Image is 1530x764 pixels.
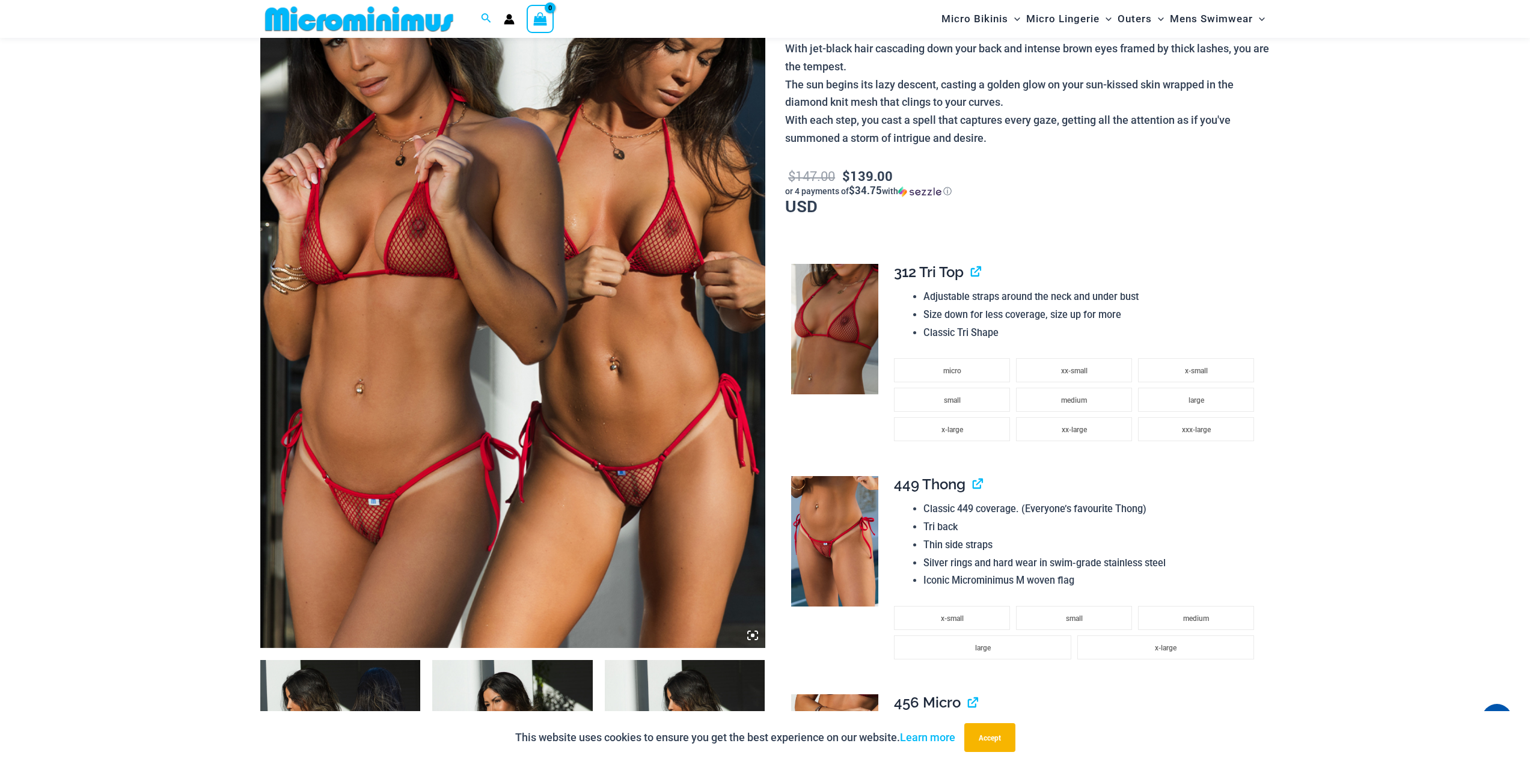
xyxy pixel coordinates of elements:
[1026,4,1100,34] span: Micro Lingerie
[785,185,1270,197] div: or 4 payments of$34.75withSezzle Click to learn more about Sezzle
[1008,4,1020,34] span: Menu Toggle
[894,417,1010,441] li: x-large
[900,731,955,744] a: Learn more
[923,518,1260,536] li: Tri back
[1183,614,1209,623] span: medium
[1138,417,1254,441] li: xxx-large
[975,644,991,652] span: large
[785,4,1270,147] p: Standing at the edge of the shimmering pool, you embody the allure of the Micro Bikini. With jet-...
[894,263,964,281] span: 312 Tri Top
[1023,4,1115,34] a: Micro LingerieMenu ToggleMenu Toggle
[527,5,554,32] a: View Shopping Cart, empty
[1182,426,1211,434] span: xxx-large
[1189,396,1204,405] span: large
[964,723,1015,752] button: Accept
[1152,4,1164,34] span: Menu Toggle
[1167,4,1268,34] a: Mens SwimwearMenu ToggleMenu Toggle
[1138,606,1254,630] li: medium
[941,4,1008,34] span: Micro Bikinis
[1185,367,1208,375] span: x-small
[515,729,955,747] p: This website uses cookies to ensure you get the best experience on our website.
[923,324,1260,342] li: Classic Tri Shape
[923,572,1260,590] li: Iconic Microminimus M woven flag
[1016,606,1132,630] li: small
[1170,4,1253,34] span: Mens Swimwear
[894,475,965,493] span: 449 Thong
[941,426,963,434] span: x-large
[1016,388,1132,412] li: medium
[923,554,1260,572] li: Silver rings and hard wear in swim-grade stainless steel
[842,167,893,185] bdi: 139.00
[923,500,1260,518] li: Classic 449 coverage. (Everyone’s favourite Thong)
[1016,358,1132,382] li: xx-small
[504,14,515,25] a: Account icon link
[1061,396,1087,405] span: medium
[1077,635,1254,659] li: x-large
[898,186,941,197] img: Sezzle
[1066,614,1083,623] span: small
[791,476,878,607] img: Summer Storm Red 449 Thong
[894,635,1071,659] li: large
[1118,4,1152,34] span: Outers
[923,536,1260,554] li: Thin side straps
[941,614,964,623] span: x-small
[894,694,961,711] span: 456 Micro
[944,396,961,405] span: small
[923,288,1260,306] li: Adjustable straps around the neck and under bust
[788,167,795,185] span: $
[785,166,1270,215] p: USD
[938,4,1023,34] a: Micro BikinisMenu ToggleMenu Toggle
[481,11,492,26] a: Search icon link
[1253,4,1265,34] span: Menu Toggle
[1115,4,1167,34] a: OutersMenu ToggleMenu Toggle
[785,185,1270,197] div: or 4 payments of with
[1155,644,1177,652] span: x-large
[894,388,1010,412] li: small
[1100,4,1112,34] span: Menu Toggle
[937,2,1270,36] nav: Site Navigation
[1138,388,1254,412] li: large
[260,5,458,32] img: MM SHOP LOGO FLAT
[1061,367,1088,375] span: xx-small
[842,167,850,185] span: $
[1138,358,1254,382] li: x-small
[788,167,835,185] bdi: 147.00
[894,358,1010,382] li: micro
[894,606,1010,630] li: x-small
[791,264,878,395] img: Summer Storm Red 312 Tri Top
[849,183,882,197] span: $34.75
[1062,426,1087,434] span: xx-large
[1016,417,1132,441] li: xx-large
[923,306,1260,324] li: Size down for less coverage, size up for more
[943,367,961,375] span: micro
